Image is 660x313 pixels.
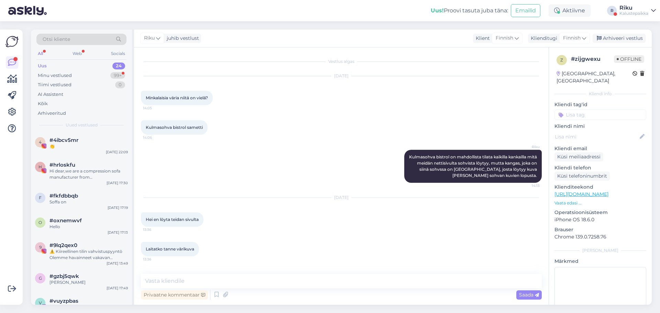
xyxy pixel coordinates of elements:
span: 13:36 [143,257,169,262]
span: 4 [39,139,42,145]
span: #9lq2qex0 [49,242,77,248]
div: 24 [112,63,125,69]
span: Finnish [563,34,581,42]
div: Kliendi info [554,91,646,97]
div: Vestlus algas [141,58,542,65]
p: Brauser [554,226,646,233]
div: [PERSON_NAME] [49,279,128,286]
div: Aktiivne [549,4,591,17]
span: 9 [39,245,42,250]
div: Kõik [38,100,48,107]
img: Askly Logo [5,35,19,48]
div: Arhiveeri vestlus [593,34,646,43]
p: iPhone OS 18.6.0 [554,216,646,223]
span: Offline [614,55,644,63]
div: Klienditugi [528,35,557,42]
div: Soffa on [49,199,128,205]
span: Laitatko tanne värikuva [146,246,194,251]
span: h [38,164,42,169]
p: Kliendi email [554,145,646,152]
div: Tiimi vestlused [38,81,71,88]
div: [PERSON_NAME] [554,247,646,254]
span: Finnish [496,34,513,42]
span: g [39,276,42,281]
div: Hello [49,224,128,230]
div: Socials [110,49,126,58]
span: o [38,220,42,225]
span: Saada [519,292,539,298]
p: Märkmed [554,258,646,265]
div: 99+ [110,72,125,79]
div: AI Assistent [38,91,63,98]
div: Hi dear,we are a compression sofa manufacturer from [GEOGRAPHIC_DATA]After browsing your product,... [49,168,128,180]
span: #hrloskfu [49,162,75,168]
div: Proovi tasuta juba täna: [431,7,508,15]
p: Kliendi telefon [554,164,646,171]
span: #gzbj5qwk [49,273,79,279]
input: Lisa tag [554,110,646,120]
p: Klienditeekond [554,183,646,191]
div: ⚠️ Kiireellinen tilin vahvistuspyyntö Olemme havainneet vakavan rikkomuksen Facebook-tililläsi. T... [49,248,128,261]
div: [DATE] 17:13 [108,230,128,235]
span: Otsi kliente [43,36,70,43]
b: Uus! [431,7,444,14]
input: Lisa nimi [555,133,638,141]
div: R [607,6,617,15]
div: # zijgwexu [571,55,614,63]
div: [DATE] 17:49 [107,286,128,291]
div: [GEOGRAPHIC_DATA], [GEOGRAPHIC_DATA] [557,70,632,85]
span: f [39,195,42,200]
div: Privaatne kommentaar [141,290,208,300]
p: Kliendi tag'id [554,101,646,108]
span: 14:06 [143,135,169,140]
div: Küsi meiliaadressi [554,152,603,161]
span: Kulmasohva bistrol on mahdollista tilata kaikilla kankailla mitä meidän nettisivulta sohvista löy... [409,154,538,178]
a: RikuKalustepaikka [619,5,656,16]
span: Hei en löyta teidan sivulta [146,217,199,222]
span: 14:13 [514,183,540,188]
div: [DATE] 22:09 [106,149,128,155]
div: [DATE] [141,73,542,79]
div: Arhiveeritud [38,110,66,117]
div: Klient [473,35,490,42]
div: Kalustepaikka [619,11,648,16]
span: Riku [514,144,540,149]
span: 13:36 [143,227,169,232]
span: Uued vestlused [66,122,98,128]
span: #vuyzpbas [49,298,78,304]
div: juhib vestlust [164,35,199,42]
span: Minkalaisia väria niitä on vielä? [146,95,208,100]
div: All [36,49,44,58]
div: [DATE] 17:19 [108,205,128,210]
a: [URL][DOMAIN_NAME] [554,191,608,197]
p: Operatsioonisüsteem [554,209,646,216]
div: [DATE] [141,194,542,201]
span: Kulmasohva bistrol sametti [146,125,203,130]
p: Kliendi nimi [554,123,646,130]
span: v [39,300,42,305]
span: z [560,57,563,63]
div: [DATE] 13:49 [107,261,128,266]
p: Vaata edasi ... [554,200,646,206]
div: [DATE] 17:30 [107,180,128,186]
div: Uus [38,63,47,69]
div: 👏 [49,143,128,149]
span: #oxnemwvf [49,217,82,224]
div: Küsi telefoninumbrit [554,171,610,181]
div: Web [71,49,83,58]
div: 0 [115,81,125,88]
span: 14:05 [143,105,169,111]
span: Riku [144,34,155,42]
button: Emailid [511,4,540,17]
p: Chrome 139.0.7258.76 [554,233,646,241]
div: Minu vestlused [38,72,72,79]
span: #4ibcv5mr [49,137,78,143]
span: #fkfdbbqb [49,193,78,199]
div: Riku [619,5,648,11]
